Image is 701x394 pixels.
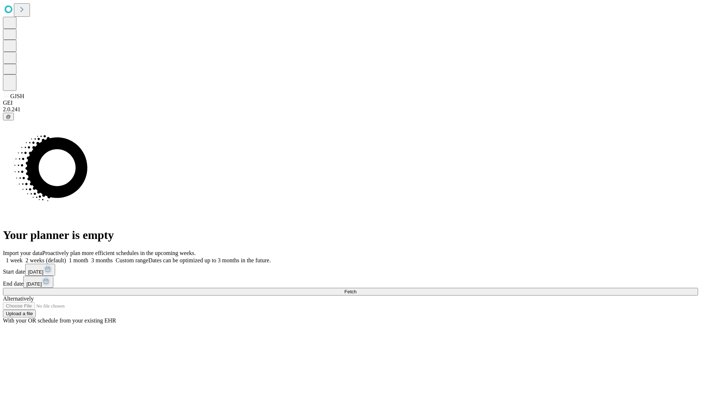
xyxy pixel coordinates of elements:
span: 1 month [69,257,88,263]
button: @ [3,113,14,120]
button: Upload a file [3,310,36,317]
span: [DATE] [26,281,42,287]
button: [DATE] [23,276,53,288]
span: Dates can be optimized up to 3 months in the future. [148,257,271,263]
h1: Your planner is empty [3,228,698,242]
span: Fetch [344,289,356,294]
span: @ [6,114,11,119]
button: Fetch [3,288,698,295]
span: 1 week [6,257,23,263]
span: Alternatively [3,295,34,302]
span: 3 months [91,257,113,263]
span: With your OR schedule from your existing EHR [3,317,116,324]
span: GJSH [10,93,24,99]
div: 2.0.241 [3,106,698,113]
div: End date [3,276,698,288]
div: GEI [3,100,698,106]
span: Import your data [3,250,42,256]
span: Proactively plan more efficient schedules in the upcoming weeks. [42,250,196,256]
span: 2 weeks (default) [26,257,66,263]
button: [DATE] [25,264,55,276]
span: [DATE] [28,269,43,275]
span: Custom range [116,257,148,263]
div: Start date [3,264,698,276]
